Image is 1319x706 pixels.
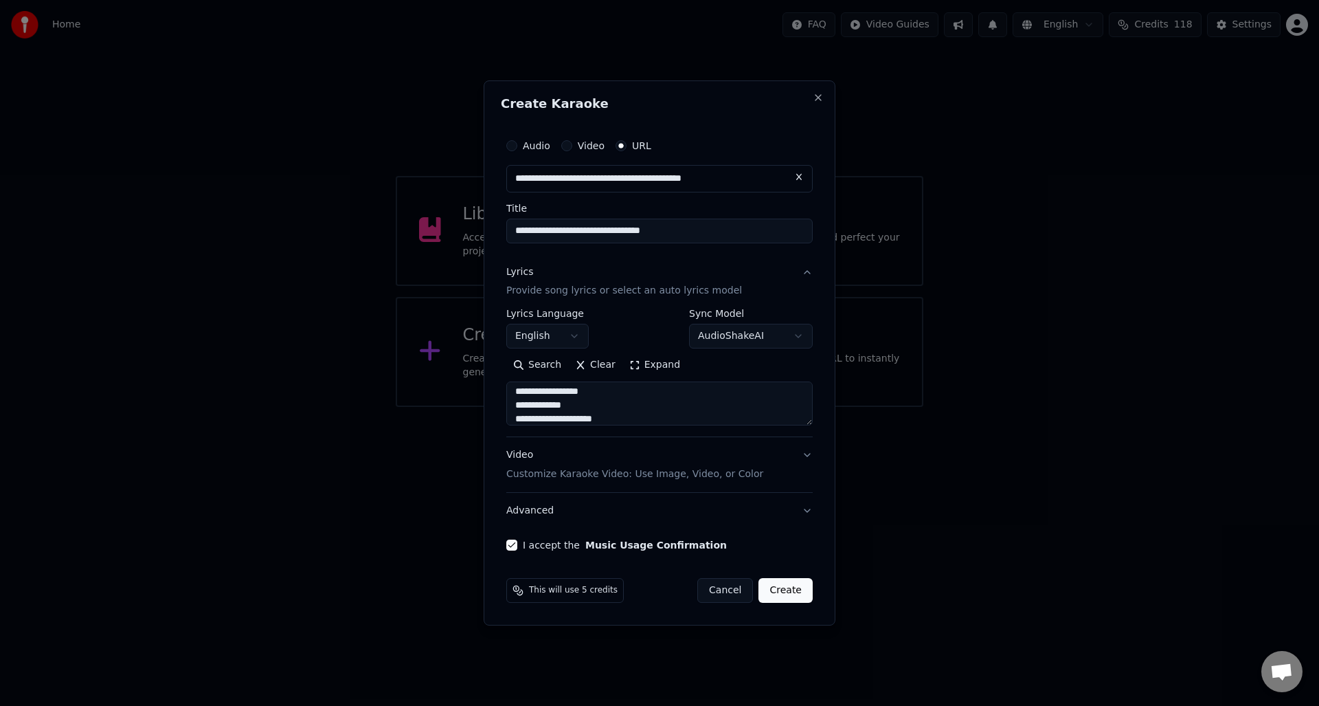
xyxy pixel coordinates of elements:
[506,309,589,319] label: Lyrics Language
[578,141,605,151] label: Video
[506,254,813,309] button: LyricsProvide song lyrics or select an auto lyrics model
[506,355,568,377] button: Search
[697,578,753,603] button: Cancel
[529,585,618,596] span: This will use 5 credits
[506,309,813,437] div: LyricsProvide song lyrics or select an auto lyrics model
[506,265,533,279] div: Lyrics
[585,540,727,550] button: I accept the
[758,578,813,603] button: Create
[506,449,763,482] div: Video
[523,540,727,550] label: I accept the
[523,141,550,151] label: Audio
[506,467,763,481] p: Customize Karaoke Video: Use Image, Video, or Color
[568,355,622,377] button: Clear
[501,98,818,110] h2: Create Karaoke
[689,309,813,319] label: Sync Model
[506,203,813,213] label: Title
[506,285,742,298] p: Provide song lyrics or select an auto lyrics model
[506,493,813,529] button: Advanced
[622,355,687,377] button: Expand
[506,438,813,493] button: VideoCustomize Karaoke Video: Use Image, Video, or Color
[632,141,651,151] label: URL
